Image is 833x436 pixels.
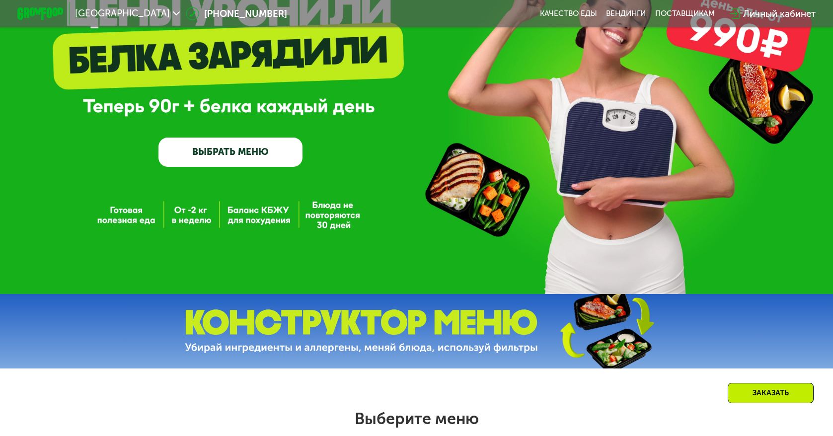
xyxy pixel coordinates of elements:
[540,9,597,18] a: Качество еды
[743,7,816,21] div: Личный кабинет
[186,7,287,21] a: [PHONE_NUMBER]
[655,9,715,18] div: поставщикам
[728,383,814,403] div: Заказать
[606,9,646,18] a: Вендинги
[37,409,796,429] h2: Выберите меню
[75,9,170,18] span: [GEOGRAPHIC_DATA]
[158,138,303,166] a: ВЫБРАТЬ МЕНЮ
